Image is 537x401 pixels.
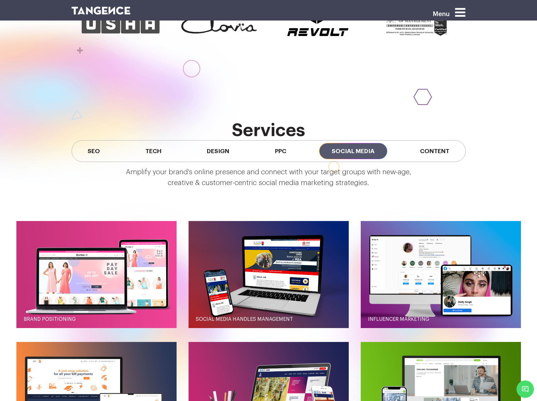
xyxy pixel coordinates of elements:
button: Brand positioning [16,221,177,328]
span: Tech [133,143,174,159]
span: Social Media Handles Management [196,317,293,322]
img: logo SVG [72,7,131,15]
h2: services [72,121,466,140]
span: Influencer Marketing [368,317,429,322]
span: SEO [75,143,113,159]
button: Influencer Marketing [361,221,521,328]
a: Brand positioning [16,309,177,329]
span: Chat Widget [517,380,534,398]
span: Content [407,143,462,159]
p: Amplify your brand's online presence and connect with your target groups with new-age, creative &... [16,167,521,188]
button: Social Media Handles Management [189,221,349,328]
a: Social Media Handles Management [189,309,349,329]
a: Influencer Marketing [361,309,521,329]
span: PPC [262,143,299,159]
span: Social Media [319,143,387,159]
span: Brand positioning [24,317,76,322]
span: Design [194,143,242,159]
